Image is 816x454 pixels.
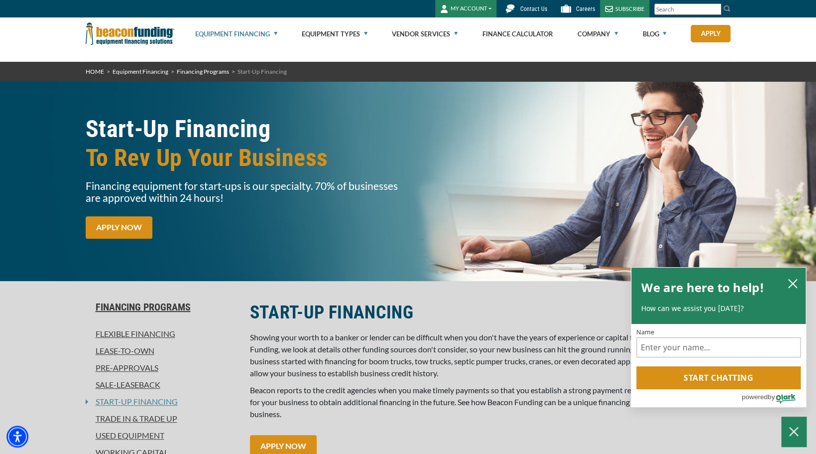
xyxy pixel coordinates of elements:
button: Close Chatbox [781,417,806,447]
h2: START-UP FINANCING [250,301,731,324]
a: Equipment Financing [195,18,277,50]
span: Start-Up Financing [237,68,287,75]
p: How can we assist you [DATE]? [641,303,796,313]
img: Search [723,4,731,12]
a: Clear search text [711,5,719,13]
a: Vendor Services [392,18,458,50]
a: Apply [691,25,730,42]
span: Showing your worth to a banker or lender can be difficult when you don't have the years of experi... [250,332,718,378]
button: close chatbox [785,276,801,290]
a: Flexible Financing [86,328,238,340]
a: Powered by Olark - open in a new tab [741,390,806,407]
span: Beacon reports to the credit agencies when you make timely payments so that you establish a stron... [250,385,730,419]
div: olark chatbox [631,267,806,408]
p: Financing equipment for start-ups is our specialty. 70% of businesses are approved within 24 hours! [86,180,402,204]
a: Financing Programs [86,301,238,313]
a: Sale-Leaseback [86,379,238,391]
button: Start chatting [636,366,801,389]
h2: We are here to help! [641,278,764,298]
span: by [768,391,775,403]
a: Equipment Financing [113,68,168,75]
a: Used Equipment [86,430,238,442]
h1: Start-Up Financing [86,115,402,172]
a: Trade In & Trade Up [86,413,238,425]
input: Name [636,337,801,357]
a: Finance Calculator [482,18,553,50]
img: Beacon Funding Corporation logo [86,17,174,50]
span: To Rev Up Your Business [86,144,402,172]
span: Contact Us [520,5,547,12]
label: Name [636,329,801,335]
a: Lease-To-Own [86,345,238,357]
a: HOME [86,68,104,75]
a: Financing Programs [177,68,229,75]
a: Company [578,18,618,50]
a: APPLY NOW [86,216,152,239]
span: powered [741,391,767,403]
a: Equipment Types [302,18,367,50]
a: Pre-approvals [86,362,238,374]
input: Search [654,3,721,15]
a: Blog [642,18,666,50]
div: Accessibility Menu [6,426,28,448]
span: Careers [576,5,595,12]
a: Start-Up Financing [88,396,178,408]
